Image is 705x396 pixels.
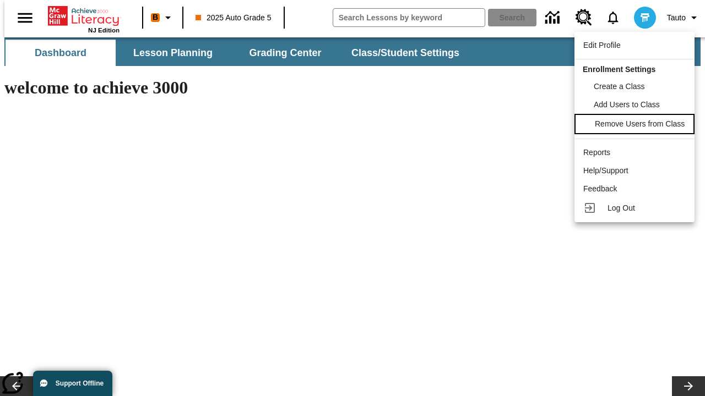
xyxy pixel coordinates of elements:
span: Create a Class [594,82,645,91]
span: Reports [583,148,610,157]
span: Add Users to Class [594,100,660,109]
span: Edit Profile [583,41,621,50]
span: Log Out [608,204,635,212]
span: Remove Users from Class [595,119,685,128]
span: Help/Support [583,166,628,175]
span: Feedback [583,184,617,193]
span: Enrollment Settings [583,65,655,74]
